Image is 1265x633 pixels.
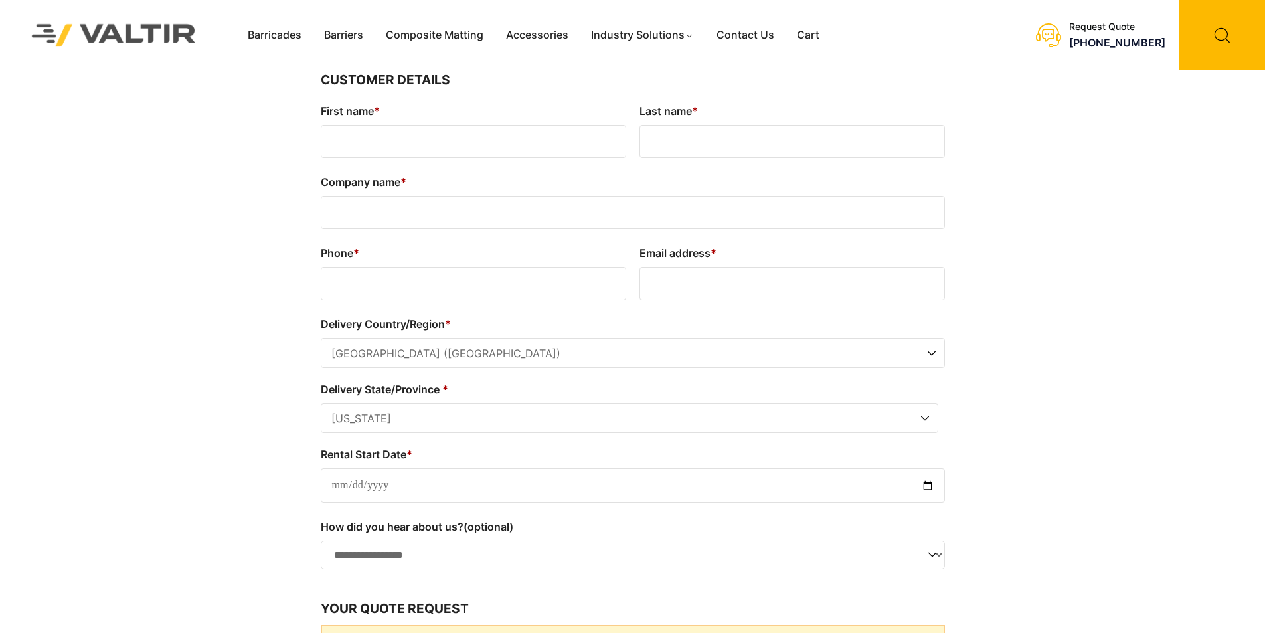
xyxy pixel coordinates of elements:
[353,246,359,260] abbr: required
[711,246,717,260] abbr: required
[374,104,380,118] abbr: required
[321,379,938,400] label: Delivery State/Province
[639,242,945,264] label: Email address
[445,317,451,331] abbr: required
[321,100,626,122] label: First name
[639,100,945,122] label: Last name
[321,338,945,368] span: Delivery Country/Region
[321,444,945,465] label: Rental Start Date
[321,404,938,434] span: California
[321,70,945,90] h3: Customer Details
[1069,36,1165,49] a: [PHONE_NUMBER]
[442,383,448,396] abbr: required
[705,25,786,45] a: Contact Us
[464,520,513,533] span: (optional)
[321,516,945,537] label: How did you hear about us?
[321,599,945,619] h3: Your quote request
[321,403,938,433] span: Delivery State/Province
[321,314,945,335] label: Delivery Country/Region
[236,25,313,45] a: Barricades
[400,175,406,189] abbr: required
[15,7,213,63] img: Valtir Rentals
[321,171,945,193] label: Company name
[321,242,626,264] label: Phone
[495,25,580,45] a: Accessories
[406,448,412,461] abbr: required
[375,25,495,45] a: Composite Matting
[580,25,705,45] a: Industry Solutions
[786,25,831,45] a: Cart
[1069,21,1165,33] div: Request Quote
[321,339,944,369] span: United States (US)
[313,25,375,45] a: Barriers
[692,104,698,118] abbr: required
